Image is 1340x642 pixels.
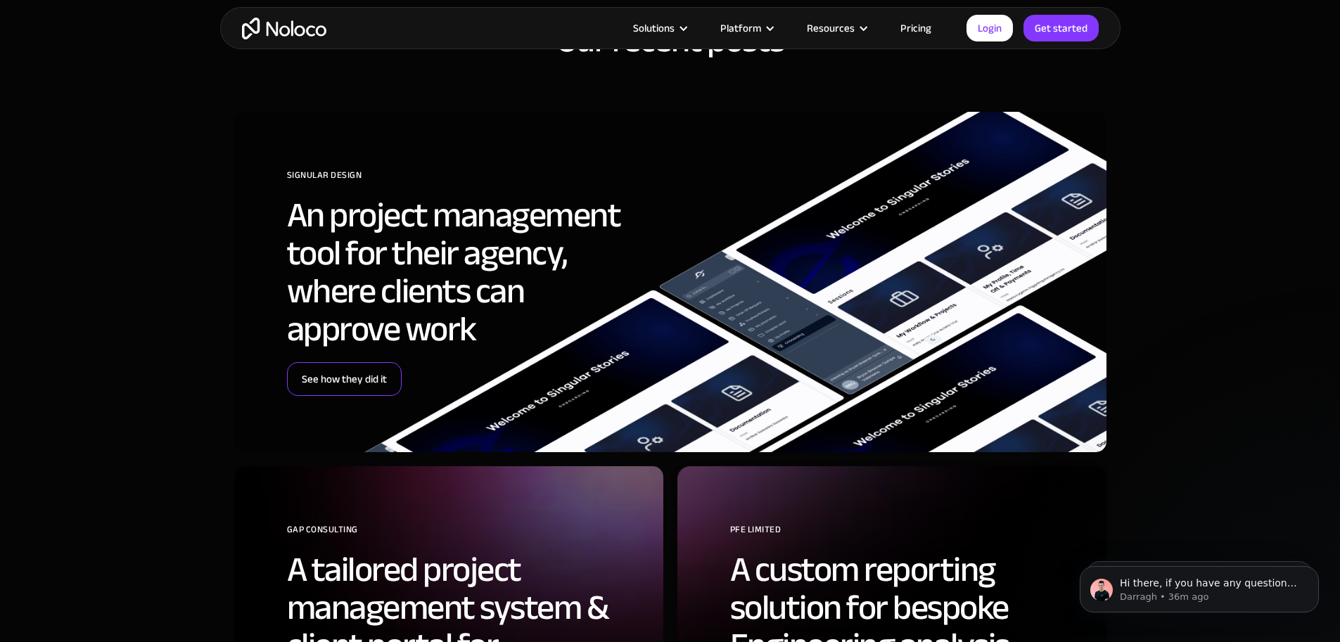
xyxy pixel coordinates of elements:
[615,19,703,37] div: Solutions
[720,19,761,37] div: Platform
[633,19,675,37] div: Solutions
[703,19,789,37] div: Platform
[1023,15,1099,41] a: Get started
[807,19,855,37] div: Resources
[966,15,1013,41] a: Login
[730,519,1085,551] div: PFE Limited
[242,18,326,39] a: home
[1059,537,1340,635] iframe: Intercom notifications message
[287,196,642,348] h2: An project management tool for their agency, where clients can approve work
[287,519,642,551] div: GAP Consulting
[789,19,883,37] div: Resources
[287,362,402,396] a: See how they did it
[287,165,642,196] div: SIGNULAR DESIGN
[883,19,949,37] a: Pricing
